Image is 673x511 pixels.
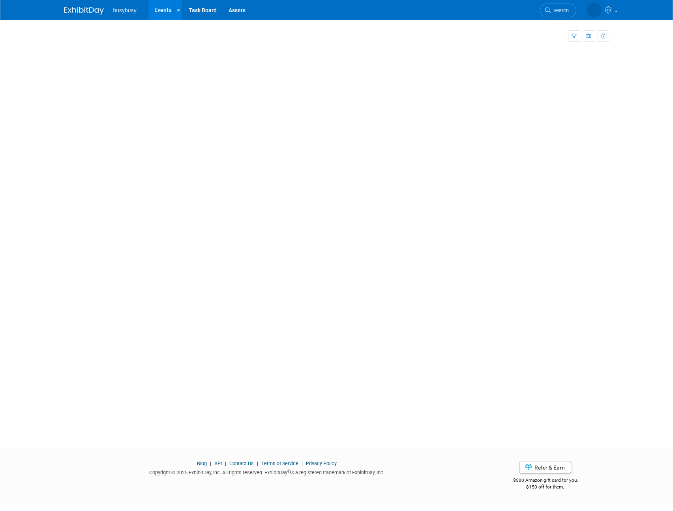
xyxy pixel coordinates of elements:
sup: ® [287,469,290,473]
a: Privacy Policy [306,460,337,466]
span: | [223,460,228,466]
a: Terms of Service [261,460,298,466]
img: Avery Cope [566,4,602,13]
a: Contact Us [229,460,254,466]
a: Refer & Earn [519,462,571,473]
div: $150 off for them. [482,484,609,490]
div: Copyright © 2025 ExhibitDay, Inc. All rights reserved. ExhibitDay is a registered trademark of Ex... [64,467,470,476]
span: | [255,460,260,466]
div: $500 Amazon gift card for you, [482,472,609,490]
span: Search [530,8,548,13]
a: API [214,460,222,466]
a: Blog [197,460,207,466]
a: Search [519,4,556,17]
span: | [300,460,305,466]
img: ExhibitDay [64,7,104,15]
span: busybusy [113,7,137,13]
span: | [208,460,213,466]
